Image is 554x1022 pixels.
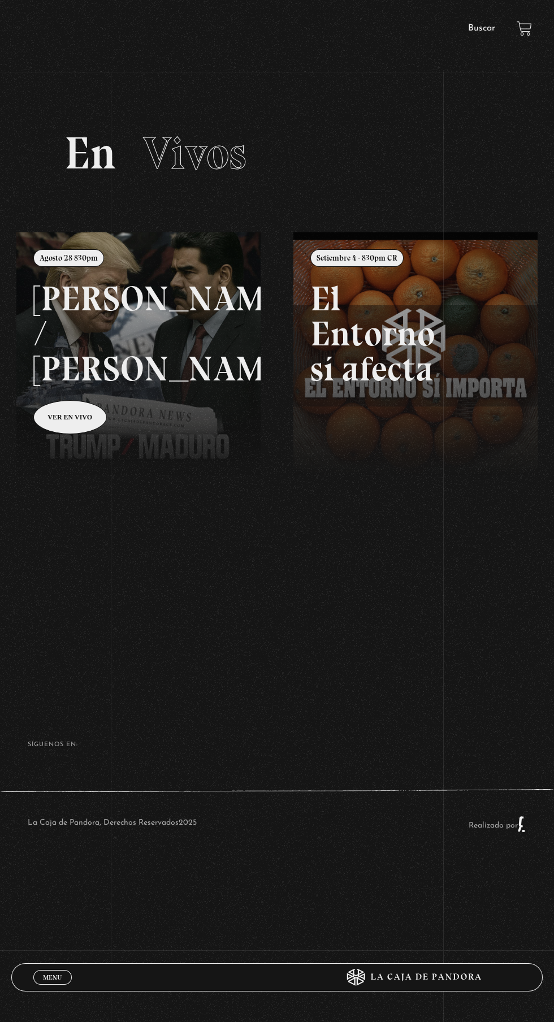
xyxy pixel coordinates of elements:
a: Realizado por [469,821,526,830]
a: Buscar [468,24,495,33]
a: View your shopping cart [517,21,532,36]
h2: En [64,131,490,176]
span: Vivos [143,126,246,180]
h4: SÍguenos en: [28,742,526,748]
p: La Caja de Pandora, Derechos Reservados 2025 [28,816,197,833]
